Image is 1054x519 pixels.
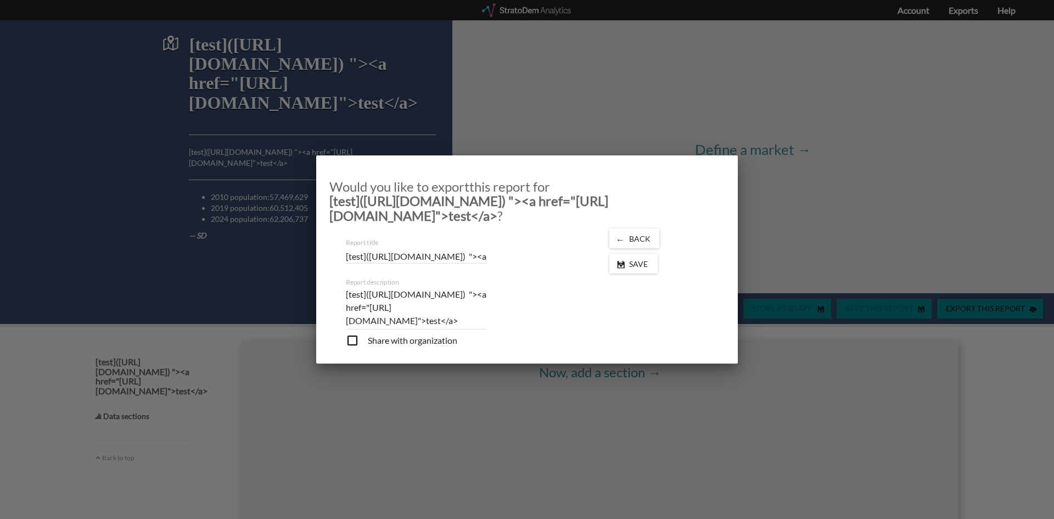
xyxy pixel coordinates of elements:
h3: Would you like to export ? [329,180,725,223]
button: Save [609,254,658,274]
span: ← [616,234,625,244]
span: this report for [329,178,608,224]
button: ←Back [609,228,659,248]
strong: [test]([URL][DOMAIN_NAME]) "><a href="[URL][DOMAIN_NAME]">test</a> [329,193,608,223]
textarea: [test]([URL][DOMAIN_NAME]) "><a href="[URL][DOMAIN_NAME]">test</a> [346,288,486,327]
span: Back [625,234,659,243]
span: Save [625,259,657,269]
